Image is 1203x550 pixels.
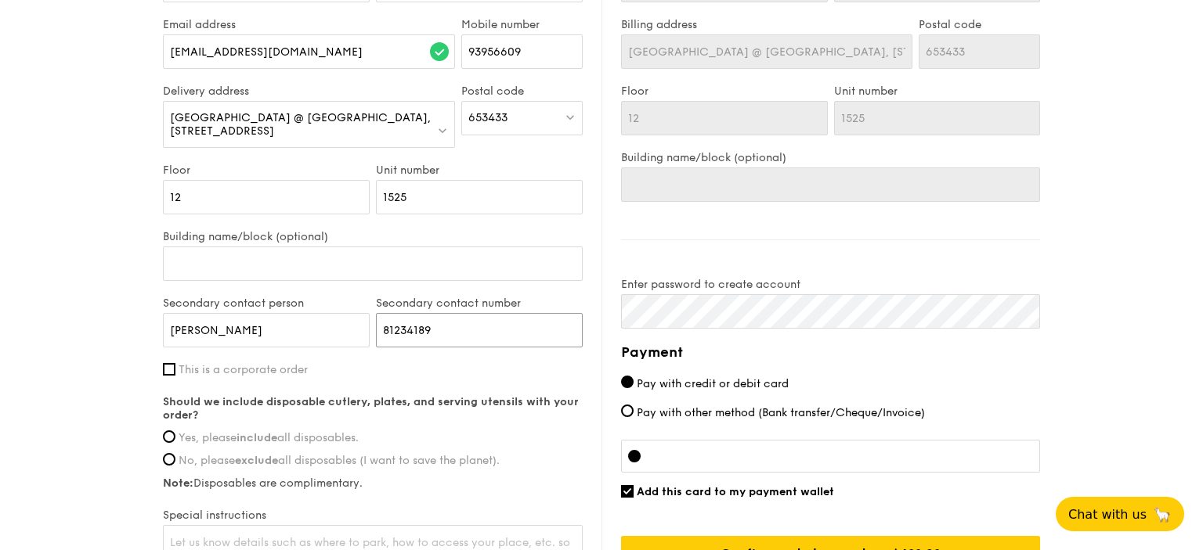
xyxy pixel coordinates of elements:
h4: Payment [621,341,1040,363]
label: Billing address [621,18,912,31]
img: icon-dropdown.fa26e9f9.svg [437,124,448,136]
img: icon-dropdown.fa26e9f9.svg [565,111,576,123]
strong: Should we include disposable cutlery, plates, and serving utensils with your order? [163,395,579,422]
label: Secondary contact number [376,297,583,310]
span: Yes, please all disposables. [179,431,359,444]
strong: include [237,431,277,444]
strong: Note: [163,476,193,490]
label: Mobile number [461,18,583,31]
span: [GEOGRAPHIC_DATA] @ [GEOGRAPHIC_DATA], [STREET_ADDRESS] [170,111,431,138]
label: Disposables are complimentary. [163,476,583,490]
input: No, pleaseexcludeall disposables (I want to save the planet). [163,453,175,466]
img: icon-success.f839ccf9.svg [430,42,449,61]
span: Pay with credit or debit card [637,377,789,390]
label: Building name/block (optional) [163,230,583,243]
label: Floor [621,84,828,98]
button: Chat with us🦙 [1056,497,1184,531]
input: Pay with credit or debit card [621,376,634,388]
label: Floor [163,164,370,177]
label: Building name/block (optional) [621,151,1040,164]
label: Unit number [834,84,1041,98]
span: Add this card to my payment wallet [637,485,834,498]
label: Email address [163,18,455,31]
span: Chat with us [1068,507,1147,522]
label: Delivery address [163,84,455,98]
span: No, please all disposables (I want to save the planet). [179,454,500,467]
strong: exclude [235,454,278,467]
input: This is a corporate order [163,363,175,376]
input: Yes, pleaseincludeall disposables. [163,430,175,443]
label: Special instructions [163,509,583,522]
iframe: Secure card payment input frame [653,450,1033,462]
input: Pay with other method (Bank transfer/Cheque/Invoice) [621,404,634,417]
label: Secondary contact person [163,297,370,310]
label: Postal code [919,18,1040,31]
label: Postal code [461,84,583,98]
span: 653433 [468,111,508,124]
label: Enter password to create account [621,278,1040,291]
span: Pay with other method (Bank transfer/Cheque/Invoice) [637,406,925,419]
span: This is a corporate order [179,363,308,376]
label: Unit number [376,164,583,177]
span: 🦙 [1153,505,1172,523]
